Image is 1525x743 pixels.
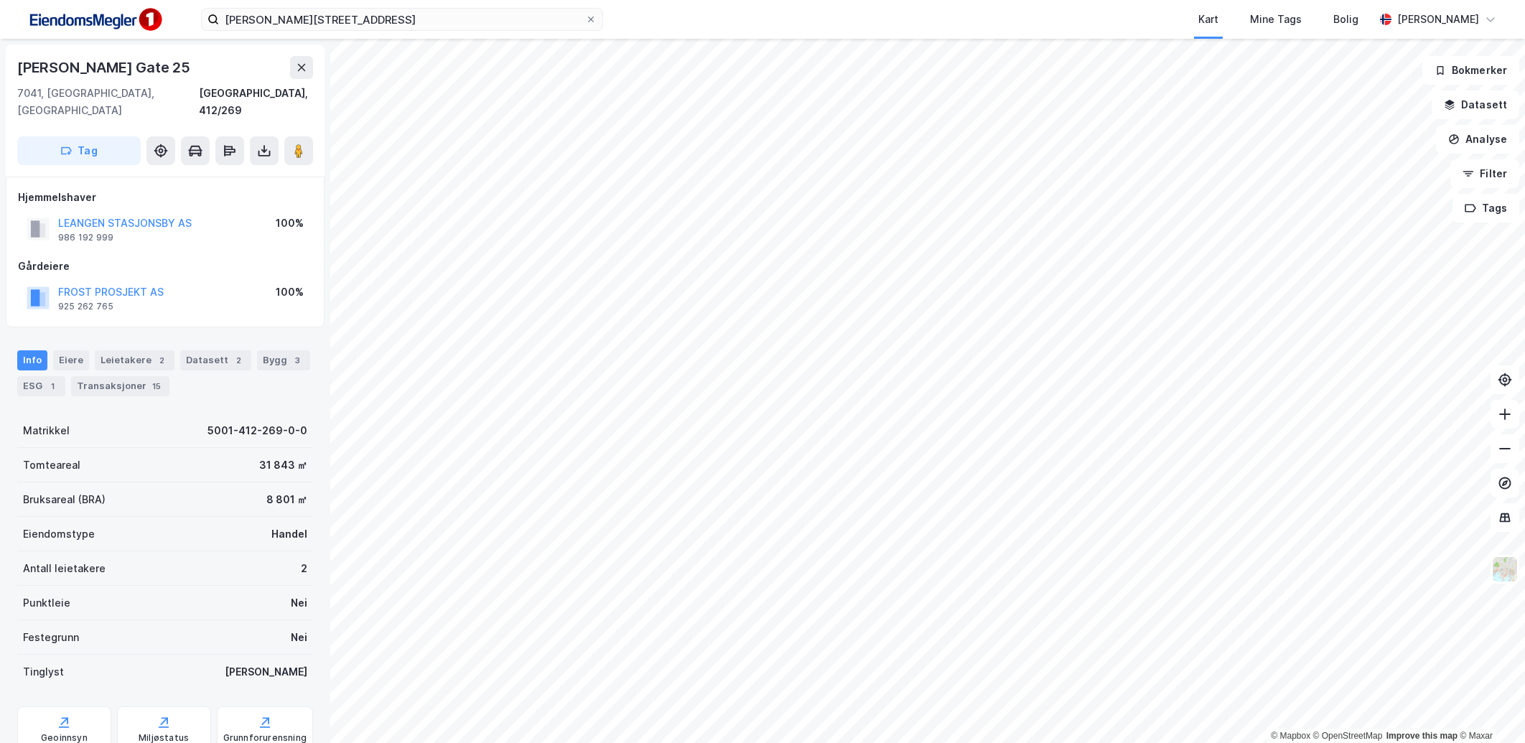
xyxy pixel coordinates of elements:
[225,663,307,681] div: [PERSON_NAME]
[23,4,167,36] img: F4PB6Px+NJ5v8B7XTbfpPpyloAAAAASUVORK5CYII=
[1452,194,1519,223] button: Tags
[290,353,304,368] div: 3
[199,85,313,119] div: [GEOGRAPHIC_DATA], 412/269
[1333,11,1358,28] div: Bolig
[23,457,80,474] div: Tomteareal
[301,560,307,577] div: 2
[1432,90,1519,119] button: Datasett
[1436,125,1519,154] button: Analyse
[45,379,60,393] div: 1
[23,491,106,508] div: Bruksareal (BRA)
[95,350,174,370] div: Leietakere
[17,136,141,165] button: Tag
[1450,159,1519,188] button: Filter
[23,629,79,646] div: Festegrunn
[1453,674,1525,743] iframe: Chat Widget
[17,350,47,370] div: Info
[231,353,246,368] div: 2
[18,258,312,275] div: Gårdeiere
[276,215,304,232] div: 100%
[23,594,70,612] div: Punktleie
[180,350,251,370] div: Datasett
[291,629,307,646] div: Nei
[53,350,89,370] div: Eiere
[149,379,164,393] div: 15
[71,376,169,396] div: Transaksjoner
[276,284,304,301] div: 100%
[1198,11,1218,28] div: Kart
[58,301,113,312] div: 925 262 765
[154,353,169,368] div: 2
[18,189,312,206] div: Hjemmelshaver
[1491,556,1519,583] img: Z
[58,232,113,243] div: 986 192 999
[219,9,585,30] input: Søk på adresse, matrikkel, gårdeiere, leietakere eller personer
[207,422,307,439] div: 5001-412-269-0-0
[259,457,307,474] div: 31 843 ㎡
[266,491,307,508] div: 8 801 ㎡
[23,422,70,439] div: Matrikkel
[1271,731,1310,741] a: Mapbox
[23,560,106,577] div: Antall leietakere
[1453,674,1525,743] div: Kontrollprogram for chat
[1422,56,1519,85] button: Bokmerker
[17,85,199,119] div: 7041, [GEOGRAPHIC_DATA], [GEOGRAPHIC_DATA]
[1250,11,1302,28] div: Mine Tags
[1313,731,1383,741] a: OpenStreetMap
[23,525,95,543] div: Eiendomstype
[17,376,65,396] div: ESG
[271,525,307,543] div: Handel
[1386,731,1458,741] a: Improve this map
[291,594,307,612] div: Nei
[1397,11,1479,28] div: [PERSON_NAME]
[17,56,193,79] div: [PERSON_NAME] Gate 25
[23,663,64,681] div: Tinglyst
[257,350,310,370] div: Bygg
